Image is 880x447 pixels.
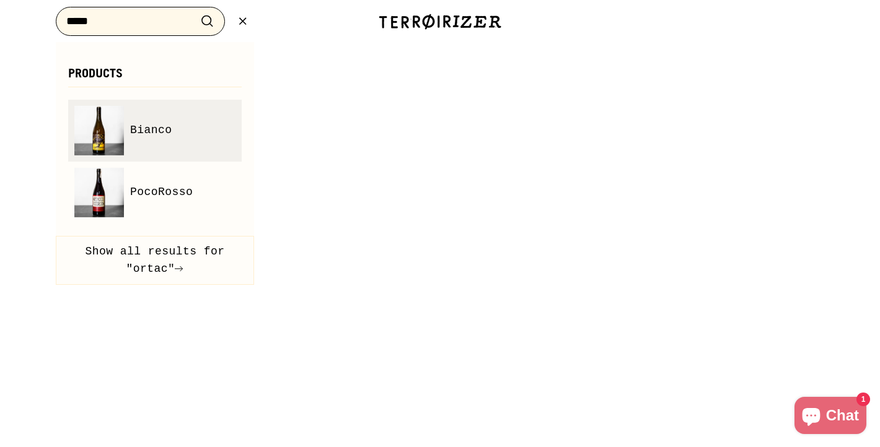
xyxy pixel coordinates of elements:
[74,168,124,217] img: PocoRosso
[56,236,254,285] button: Show all results for "ortac"
[68,67,242,87] h3: Products
[74,168,235,217] a: PocoRosso PocoRosso
[130,183,193,201] span: PocoRosso
[74,106,235,155] a: Bianco Bianco
[130,121,172,139] span: Bianco
[791,397,870,437] inbox-online-store-chat: Shopify online store chat
[74,106,124,155] img: Bianco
